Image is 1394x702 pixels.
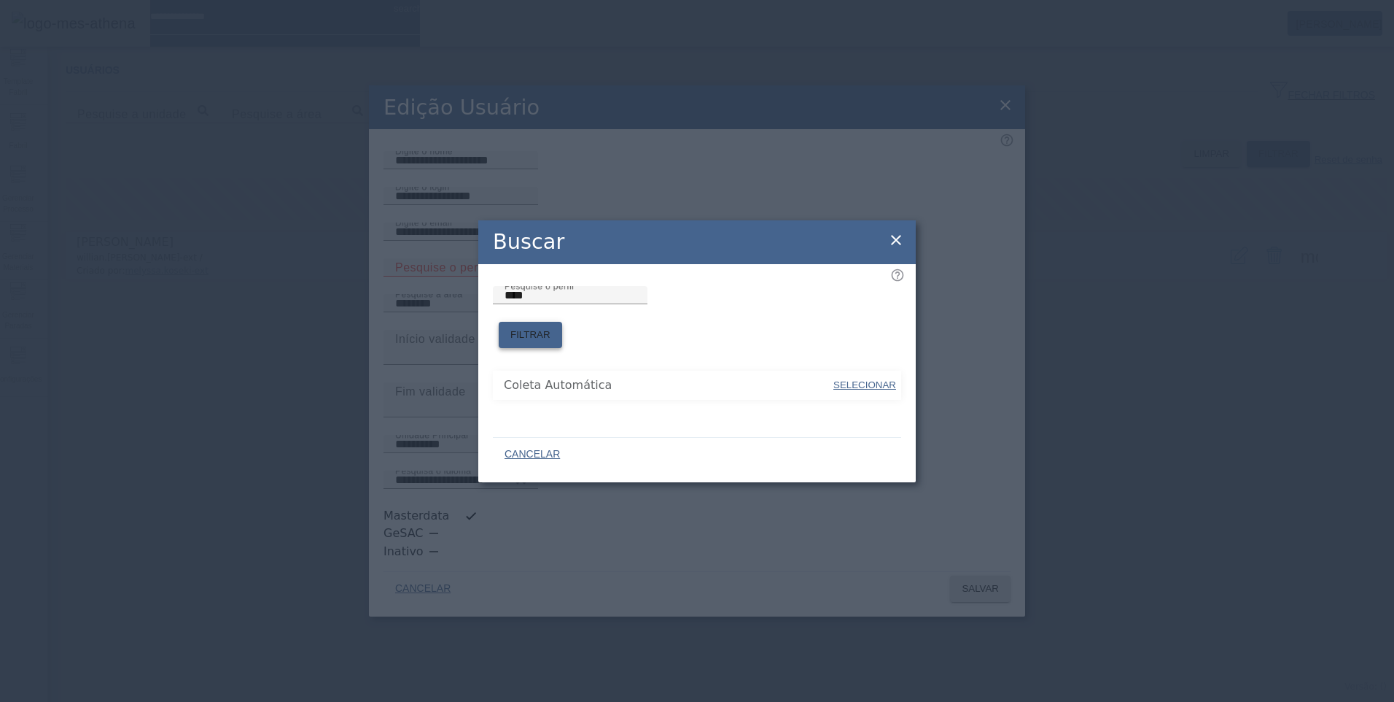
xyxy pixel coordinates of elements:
[499,322,562,348] button: FILTRAR
[493,441,572,468] button: CANCELAR
[833,379,896,390] span: SELECIONAR
[504,377,832,394] span: Coleta Automática
[505,447,560,462] span: CANCELAR
[493,226,564,258] h2: Buscar
[832,372,897,398] button: SELECIONAR
[505,281,574,290] mat-label: Pesquise o perfil
[510,328,550,342] span: FILTRAR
